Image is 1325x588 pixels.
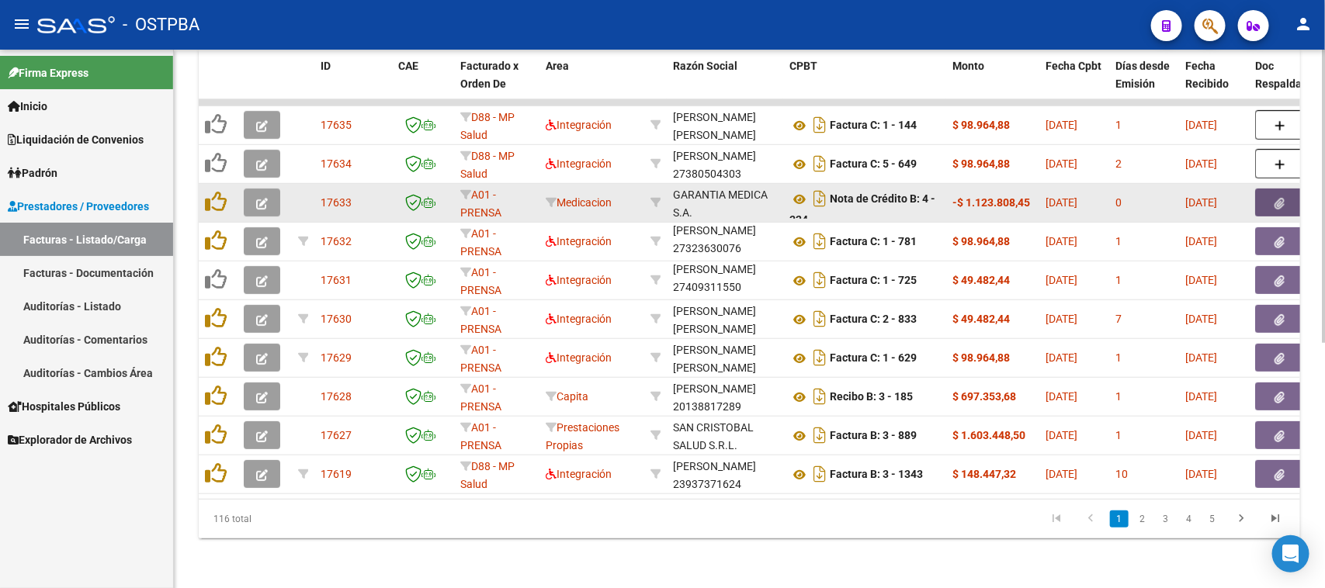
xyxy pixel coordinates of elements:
[1185,351,1217,364] span: [DATE]
[789,60,817,72] span: CPBT
[673,303,777,338] div: [PERSON_NAME] [PERSON_NAME]
[460,421,501,451] span: A01 - PRENSA
[1115,429,1122,441] span: 1
[810,229,830,254] i: Descargar documento
[1046,274,1077,286] span: [DATE]
[810,268,830,292] i: Descargar documento
[952,468,1016,480] strong: $ 148.447,32
[1115,468,1128,480] span: 10
[546,390,588,403] span: Capita
[8,198,149,215] span: Prestadores / Proveedores
[1255,60,1325,90] span: Doc Respaldatoria
[398,60,418,72] span: CAE
[8,164,57,182] span: Padrón
[673,458,777,490] div: 23937371624
[673,261,756,278] div: [PERSON_NAME]
[673,225,777,258] div: 27323630076
[673,222,756,240] div: [PERSON_NAME]
[1115,274,1122,286] span: 1
[12,15,31,33] mat-icon: menu
[952,429,1025,441] strong: $ 1.603.448,50
[830,430,917,442] strong: Factura B: 3 - 889
[460,460,515,490] span: D88 - MP Salud
[546,60,569,72] span: Area
[123,8,199,42] span: - OSTPBA
[1110,510,1129,527] a: 1
[546,468,612,480] span: Integración
[830,236,917,248] strong: Factura C: 1 - 781
[8,98,47,115] span: Inicio
[321,60,331,72] span: ID
[1185,60,1229,90] span: Fecha Recibido
[673,109,777,144] div: [PERSON_NAME] [PERSON_NAME]
[1046,351,1077,364] span: [DATE]
[321,119,352,131] span: 17635
[546,274,612,286] span: Integración
[952,119,1010,131] strong: $ 98.964,88
[673,380,756,398] div: [PERSON_NAME]
[460,305,501,335] span: A01 - PRENSA
[321,390,352,403] span: 17628
[539,50,644,118] datatable-header-cell: Area
[830,158,917,171] strong: Factura C: 5 - 649
[454,50,539,118] datatable-header-cell: Facturado x Orden De
[1115,351,1122,364] span: 1
[830,352,917,365] strong: Factura C: 1 - 629
[1046,119,1077,131] span: [DATE]
[321,468,352,480] span: 17619
[673,264,777,296] div: 27409311550
[1115,235,1122,247] span: 1
[1179,50,1249,118] datatable-header-cell: Fecha Recibido
[1046,429,1077,441] span: [DATE]
[1178,506,1201,532] li: page 4
[1261,510,1290,527] a: go to last page
[1115,196,1122,209] span: 0
[810,151,830,176] i: Descargar documento
[1046,196,1077,209] span: [DATE]
[810,462,830,486] i: Descargar documento
[392,50,454,118] datatable-header-cell: CAE
[460,266,501,296] span: A01 - PRENSA
[1133,510,1152,527] a: 2
[8,431,132,448] span: Explorador de Archivos
[1185,157,1217,170] span: [DATE]
[673,186,777,222] div: GARANTIA MEDICA S.A.
[673,109,777,141] div: 20371430823
[321,313,352,325] span: 17630
[1046,468,1077,480] span: [DATE]
[673,147,777,180] div: 27380504303
[952,390,1016,403] strong: $ 697.353,68
[1272,535,1309,572] div: Open Intercom Messenger
[460,189,501,219] span: A01 - PRENSA
[460,227,501,258] span: A01 - PRENSA
[673,419,777,455] div: SAN CRISTOBAL SALUD S.R.L.
[673,60,737,72] span: Razón Social
[546,157,612,170] span: Integración
[460,344,501,374] span: A01 - PRENSA
[1203,510,1222,527] a: 5
[1226,510,1256,527] a: go to next page
[952,274,1010,286] strong: $ 49.482,44
[546,119,612,131] span: Integración
[673,458,756,476] div: [PERSON_NAME]
[1185,468,1217,480] span: [DATE]
[830,275,917,287] strong: Factura C: 1 - 725
[952,313,1010,325] strong: $ 49.482,44
[546,235,612,247] span: Integración
[1185,274,1217,286] span: [DATE]
[1131,506,1154,532] li: page 2
[546,421,619,451] span: Prestaciones Propias
[1115,60,1170,90] span: Días desde Emisión
[1076,510,1105,527] a: go to previous page
[810,186,830,211] i: Descargar documento
[810,345,830,370] i: Descargar documento
[830,119,917,132] strong: Factura C: 1 - 144
[1046,235,1077,247] span: [DATE]
[460,111,515,141] span: D88 - MP Salud
[673,341,777,374] div: 27412613150
[830,469,923,481] strong: Factura B: 3 - 1343
[8,64,88,81] span: Firma Express
[321,235,352,247] span: 17632
[1201,506,1224,532] li: page 5
[1115,157,1122,170] span: 2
